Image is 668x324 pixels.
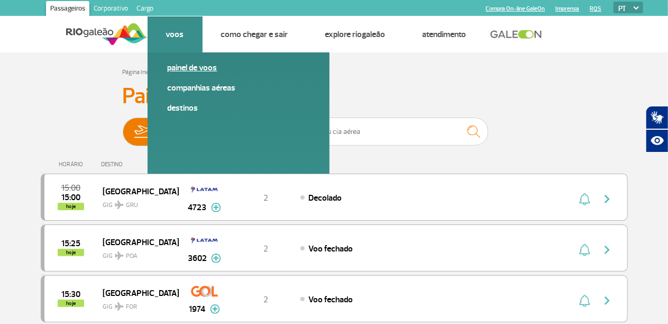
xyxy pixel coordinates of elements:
img: seta-direita-painel-voo.svg [601,193,614,205]
button: Abrir tradutor de língua de sinais. [646,106,668,129]
span: Decolado [308,193,342,203]
span: POA [126,251,138,261]
span: GIG [103,195,170,210]
a: Corporativo [89,1,132,18]
span: GIG [103,296,170,312]
img: sino-painel-voo.svg [579,244,590,256]
span: hoje [58,249,84,256]
img: mais-info-painel-voo.svg [211,203,221,212]
img: mais-info-painel-voo.svg [210,304,220,314]
a: Companhias Aéreas [168,82,309,94]
span: 1974 [189,303,206,316]
a: Compra On-line GaleOn [486,5,545,12]
span: 2025-08-26 15:30:00 [61,291,80,298]
span: FOR [126,302,137,312]
input: Voo, cidade ou cia aérea [277,118,488,146]
span: 2025-08-26 15:25:00 [61,240,80,247]
img: destiny_airplane.svg [115,201,124,209]
span: hoje [58,203,84,210]
div: STATUS [300,161,386,168]
span: 2 [263,244,268,254]
a: Cargo [132,1,158,18]
a: Passageiros [46,1,89,18]
a: Explore RIOgaleão [325,29,386,40]
a: Imprensa [555,5,579,12]
a: Como chegar e sair [221,29,288,40]
span: [GEOGRAPHIC_DATA] [103,235,170,249]
span: GIG [103,246,170,261]
img: slider-embarque [127,118,161,146]
a: Atendimento [423,29,466,40]
span: 2025-08-26 15:00:05 [61,194,80,201]
a: RQS [590,5,601,12]
img: seta-direita-painel-voo.svg [601,244,614,256]
img: mais-info-painel-voo.svg [211,254,221,263]
img: seta-direita-painel-voo.svg [601,294,614,307]
img: destiny_airplane.svg [115,251,124,260]
img: sino-painel-voo.svg [579,294,590,307]
span: [GEOGRAPHIC_DATA] [103,286,170,300]
a: Página Inicial [123,68,155,76]
div: Plugin de acessibilidade da Hand Talk. [646,106,668,152]
span: Voo fechado [308,244,353,254]
div: HORÁRIO [44,161,102,168]
h3: Painel de Voos [123,83,546,110]
span: GRU [126,201,138,210]
span: hoje [58,300,84,307]
img: sino-painel-voo.svg [579,193,590,205]
a: Voos [166,29,184,40]
span: 2 [263,294,268,305]
a: Destinos [168,102,309,114]
div: DESTINO [101,161,178,168]
span: 3602 [188,252,207,265]
span: 2 [263,193,268,203]
span: 4723 [188,201,207,214]
button: Abrir recursos assistivos. [646,129,668,152]
span: 2025-08-26 15:00:00 [61,184,80,192]
span: Voo fechado [308,294,353,305]
img: destiny_airplane.svg [115,302,124,311]
a: Painel de voos [168,62,309,74]
span: [GEOGRAPHIC_DATA] [103,184,170,198]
